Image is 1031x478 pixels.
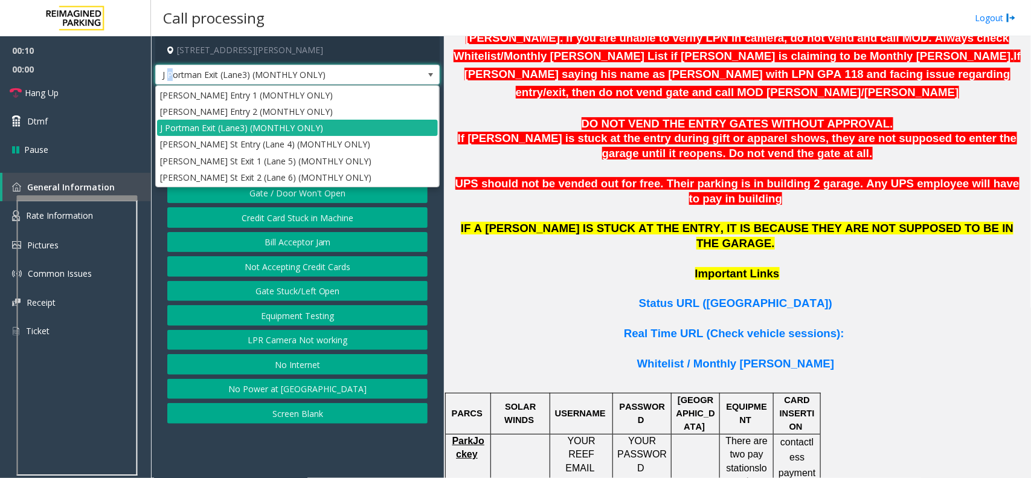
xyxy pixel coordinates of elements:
[464,50,1021,99] span: If [PERSON_NAME] saying his name as [PERSON_NAME] with LPN GPA 118 and facing issue regarding ent...
[25,86,59,99] span: Hang Up
[461,222,1013,250] span: IF A [PERSON_NAME] IS STUCK AT THE ENTRY, IT IS BECAUSE THEY ARE NOT SUPPOSED TO BE IN THE GARAGE.
[12,182,21,192] img: 'icon'
[155,36,440,65] h4: [STREET_ADDRESS][PERSON_NAME]
[617,436,667,473] span: YOUR PASSWORD
[167,354,428,375] button: No Internet
[12,241,21,249] img: 'icon'
[458,132,1017,160] span: If [PERSON_NAME] is stuck at the entry during gift or apparel shows, they are not supposed to ent...
[12,299,21,306] img: 'icon'
[566,436,596,473] span: YOUR REEF EMAIL
[167,330,428,350] button: LPR Camera Not working
[637,360,834,369] a: Whitelist / Monthly [PERSON_NAME]
[27,181,115,193] span: General Information
[157,120,438,136] li: J Portman Exit (Lane3) (MONTHLY ONLY)
[780,395,815,432] span: CARD INSERTION
[167,207,428,228] button: Credit Card Stuck in Machine
[157,87,438,103] li: [PERSON_NAME] Entry 1 (MONTHLY ONLY)
[156,65,382,85] span: J Portman Exit (Lane3) (MONTHLY ONLY)
[689,177,1020,205] span: ny UPS employee will have to pay in building
[167,379,428,399] button: No Power at [GEOGRAPHIC_DATA]
[1006,11,1016,24] img: logout
[975,11,1016,24] a: Logout
[639,299,832,309] a: Status URL ([GEOGRAPHIC_DATA])
[27,115,48,128] span: Dtmf
[695,267,780,280] span: Important Links
[726,436,768,473] span: There are two pay stations
[157,169,438,186] li: [PERSON_NAME] St Exit 2 (Lane 6) (MONTHLY ONLY)
[167,183,428,204] button: Gate / Door Won't Open
[167,232,428,253] button: Bill Acceptor Jam
[727,402,768,425] span: EQUIPMENT
[167,256,428,277] button: Not Accepting Credit Cards
[624,327,844,340] span: Real Time URL (Check vehicle sessions):
[639,297,832,309] span: Status URL ([GEOGRAPHIC_DATA])
[619,402,665,425] span: PASSWORD
[455,177,875,190] span: UPS should not be vended out for free. Their parking is in building 2 garage. A
[637,357,834,370] span: Whitelist / Monthly [PERSON_NAME]
[504,402,536,425] span: SOLAR WINDS
[624,329,844,339] a: Real Time URL (Check vehicle sessions):
[452,409,483,418] span: PARCS
[582,117,893,130] span: DO NOT VEND THE ENTRY GATES WITHOUT APPROVAL.
[12,269,22,279] img: 'icon'
[157,103,438,120] li: [PERSON_NAME] Entry 2 (MONTHLY ONLY)
[167,403,428,424] button: Screen Blank
[555,409,606,418] span: USERNAME
[12,210,20,221] img: 'icon'
[157,136,438,152] li: [PERSON_NAME] St Entry (Lane 4) (MONTHLY ONLY)
[676,395,715,432] span: [GEOGRAPHIC_DATA]
[157,153,438,169] li: [PERSON_NAME] St Exit 1 (Lane 5) (MONTHLY ONLY)
[24,143,48,156] span: Pause
[2,173,151,201] a: General Information
[157,3,271,33] h3: Call processing
[12,326,20,337] img: 'icon'
[167,305,428,326] button: Equipment Testing
[167,281,428,302] button: Gate Stuck/Left Open
[452,436,484,459] a: ParkJockey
